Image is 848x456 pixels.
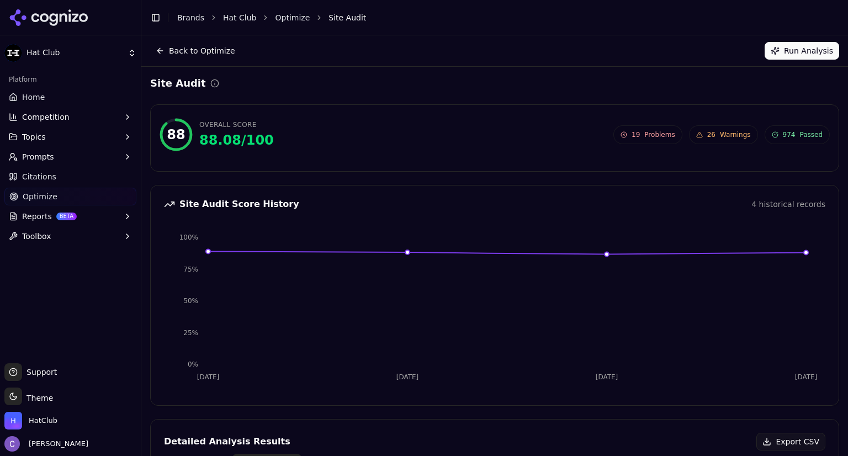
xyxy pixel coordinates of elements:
span: Optimize [23,191,57,202]
span: Hat Club [26,48,123,58]
span: Citations [22,171,56,182]
tspan: [DATE] [596,373,618,381]
span: Competition [22,112,70,123]
span: Warnings [720,130,751,139]
button: Open organization switcher [4,412,57,430]
div: 88.08 / 100 [199,131,274,149]
tspan: 100% [179,234,198,241]
span: 974 [783,130,796,139]
a: Citations [4,168,136,185]
a: Optimize [4,188,136,205]
img: Hat Club [4,44,22,62]
a: Optimize [275,12,310,23]
tspan: [DATE] [197,373,220,381]
tspan: [DATE] [795,373,818,381]
div: Site Audit Score History [164,199,299,210]
img: Chris Hayes [4,436,20,452]
tspan: 75% [183,266,198,273]
tspan: 0% [188,360,198,368]
button: Prompts [4,148,136,166]
h2: Site Audit [150,76,206,91]
div: Detailed Analysis Results [164,437,290,446]
span: HatClub [29,416,57,426]
span: Reports [22,211,52,222]
button: Back to Optimize [150,42,241,60]
span: Problems [644,130,675,139]
tspan: 50% [183,297,198,305]
button: Competition [4,108,136,126]
div: Platform [4,71,136,88]
a: Brands [177,13,204,22]
span: Prompts [22,151,54,162]
a: Hat Club [223,12,256,23]
img: HatClub [4,412,22,430]
span: Support [22,367,57,378]
div: Overall Score [199,120,274,129]
span: Toolbox [22,231,51,242]
button: Open user button [4,436,88,452]
button: Export CSV [756,433,825,450]
iframe: Intercom live chat [810,402,837,428]
button: Toolbox [4,227,136,245]
span: Site Audit [328,12,366,23]
a: Home [4,88,136,106]
span: BETA [56,213,77,220]
nav: breadcrumb [177,12,817,23]
div: 88 [167,126,185,144]
tspan: [DATE] [396,373,419,381]
button: Topics [4,128,136,146]
span: 19 [632,130,640,139]
span: Theme [22,394,53,402]
div: 4 historical records [751,199,825,210]
span: Home [22,92,45,103]
span: 26 [707,130,715,139]
span: Topics [22,131,46,142]
span: Passed [799,130,823,139]
button: Run Analysis [765,42,839,60]
button: ReportsBETA [4,208,136,225]
span: [PERSON_NAME] [24,439,88,449]
tspan: 25% [183,329,198,337]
